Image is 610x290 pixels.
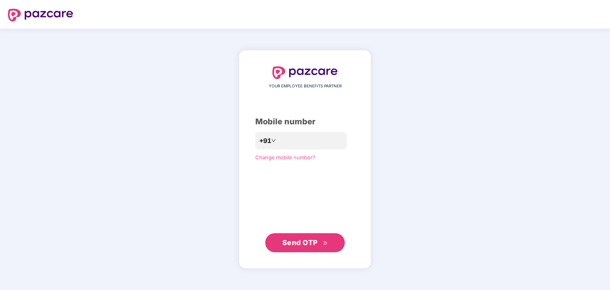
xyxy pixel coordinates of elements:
[259,136,271,146] span: +91
[8,9,73,21] img: logo
[265,233,345,252] button: Send OTPdouble-right
[255,154,315,160] a: Change mobile number?
[271,138,276,143] span: down
[323,241,328,246] span: double-right
[272,66,338,79] img: logo
[269,83,342,89] span: YOUR EMPLOYEE BENEFITS PARTNER
[282,238,318,247] span: Send OTP
[255,116,355,128] div: Mobile number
